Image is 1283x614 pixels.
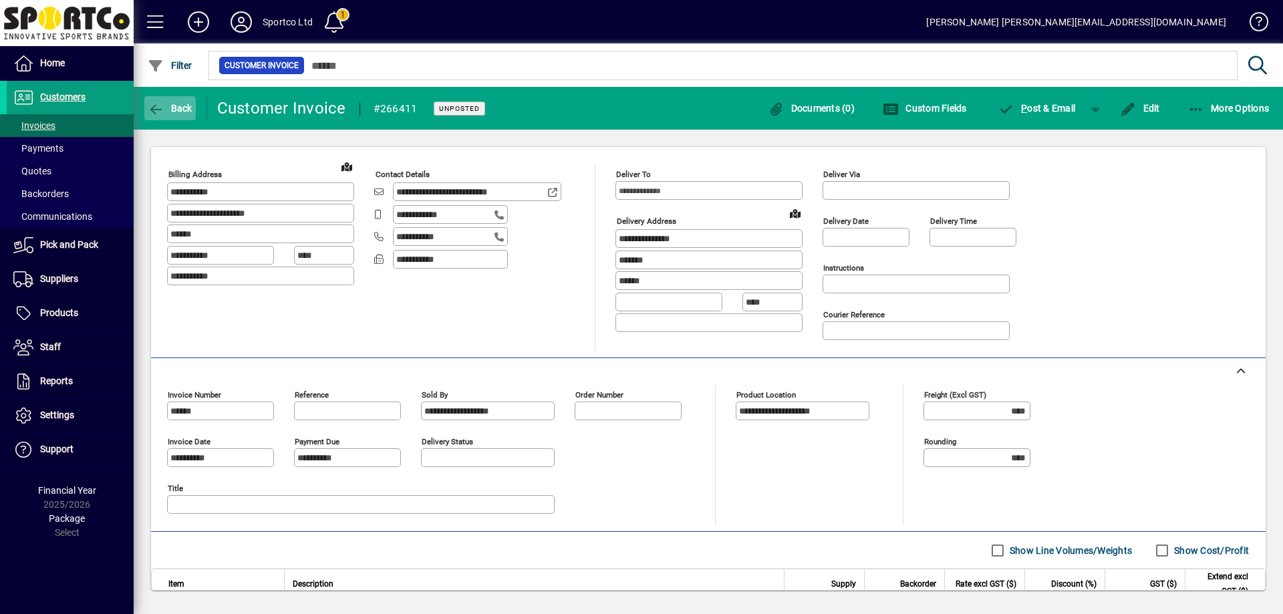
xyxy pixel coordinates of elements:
[422,390,448,400] mat-label: Sold by
[616,170,651,179] mat-label: Deliver To
[883,103,967,114] span: Custom Fields
[7,399,134,432] a: Settings
[998,103,1076,114] span: ost & Email
[168,577,184,591] span: Item
[1007,544,1132,557] label: Show Line Volumes/Weights
[823,263,864,273] mat-label: Instructions
[7,47,134,80] a: Home
[1021,103,1027,114] span: P
[879,96,970,120] button: Custom Fields
[144,53,196,78] button: Filter
[177,10,220,34] button: Add
[7,263,134,296] a: Suppliers
[7,160,134,182] a: Quotes
[7,331,134,364] a: Staff
[293,577,333,591] span: Description
[168,437,210,446] mat-label: Invoice date
[422,437,473,446] mat-label: Delivery status
[575,390,623,400] mat-label: Order number
[1120,103,1160,114] span: Edit
[900,577,936,591] span: Backorder
[13,211,92,222] span: Communications
[13,120,55,131] span: Invoices
[831,577,856,591] span: Supply
[295,437,339,446] mat-label: Payment due
[148,60,192,71] span: Filter
[7,182,134,205] a: Backorders
[924,390,986,400] mat-label: Freight (excl GST)
[225,59,299,72] span: Customer Invoice
[40,410,74,420] span: Settings
[7,228,134,262] a: Pick and Pack
[1185,96,1273,120] button: More Options
[168,390,221,400] mat-label: Invoice number
[439,104,480,113] span: Unposted
[768,103,855,114] span: Documents (0)
[13,166,51,176] span: Quotes
[40,239,98,250] span: Pick and Pack
[7,205,134,228] a: Communications
[823,170,860,179] mat-label: Deliver via
[7,297,134,330] a: Products
[823,216,869,226] mat-label: Delivery date
[336,156,358,177] a: View on map
[992,96,1083,120] button: Post & Email
[956,577,1016,591] span: Rate excl GST ($)
[930,216,977,226] mat-label: Delivery time
[736,390,796,400] mat-label: Product location
[13,143,63,154] span: Payments
[148,103,192,114] span: Back
[144,96,196,120] button: Back
[40,444,74,454] span: Support
[1171,544,1249,557] label: Show Cost/Profit
[1193,569,1248,599] span: Extend excl GST ($)
[263,11,313,33] div: Sportco Ltd
[220,10,263,34] button: Profile
[49,513,85,524] span: Package
[926,11,1226,33] div: [PERSON_NAME] [PERSON_NAME][EMAIL_ADDRESS][DOMAIN_NAME]
[924,437,956,446] mat-label: Rounding
[13,188,69,199] span: Backorders
[38,485,96,496] span: Financial Year
[1051,577,1097,591] span: Discount (%)
[1150,577,1177,591] span: GST ($)
[134,96,207,120] app-page-header-button: Back
[40,92,86,102] span: Customers
[40,273,78,284] span: Suppliers
[7,114,134,137] a: Invoices
[40,375,73,386] span: Reports
[40,307,78,318] span: Products
[823,310,885,319] mat-label: Courier Reference
[168,484,183,493] mat-label: Title
[7,137,134,160] a: Payments
[7,365,134,398] a: Reports
[40,57,65,68] span: Home
[785,202,806,224] a: View on map
[40,341,61,352] span: Staff
[374,98,418,120] div: #266411
[1117,96,1163,120] button: Edit
[7,433,134,466] a: Support
[217,98,346,119] div: Customer Invoice
[764,96,858,120] button: Documents (0)
[295,390,329,400] mat-label: Reference
[1240,3,1266,46] a: Knowledge Base
[1188,103,1270,114] span: More Options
